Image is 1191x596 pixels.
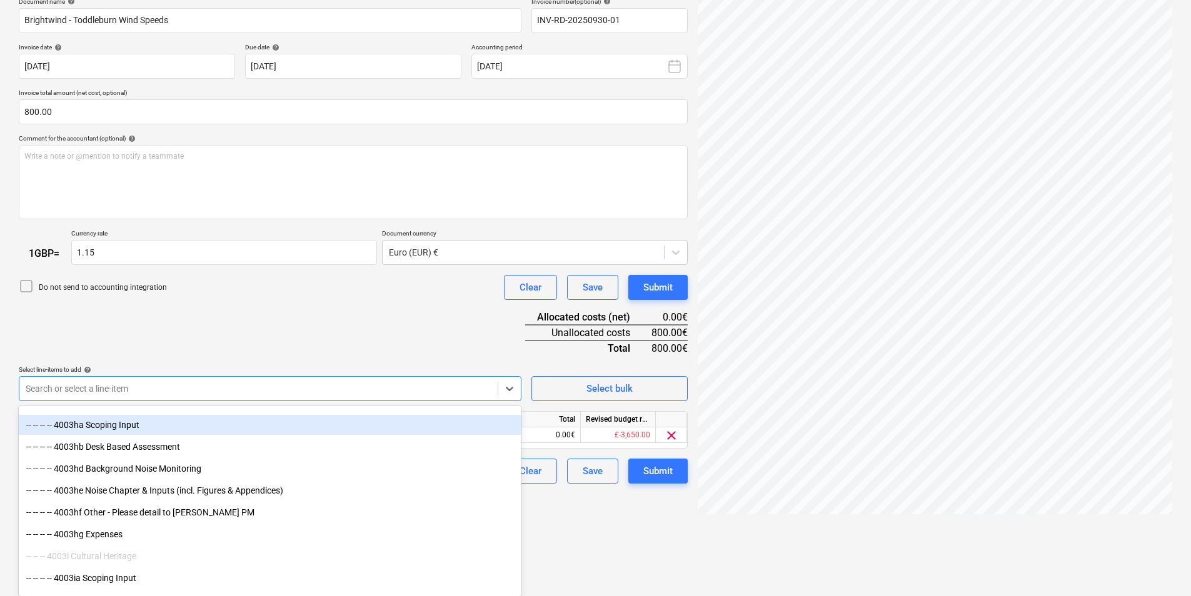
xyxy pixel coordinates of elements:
[19,437,521,457] div: -- -- -- -- 4003hb Desk Based Assessment
[586,380,633,397] div: Select bulk
[126,135,136,142] span: help
[269,44,279,51] span: help
[19,365,521,374] div: Select line-items to add
[19,247,71,259] div: 1 GBP =
[19,134,688,142] div: Comment for the accountant (optional)
[19,43,235,51] div: Invoice date
[1128,536,1191,596] iframe: Chat Widget
[19,8,521,33] input: Document name
[650,340,687,355] div: 800.00€
[531,376,688,401] button: Select bulk
[567,275,618,300] button: Save
[525,325,651,340] div: Unallocated costs
[567,459,618,484] button: Save
[245,43,461,51] div: Due date
[71,229,377,240] p: Currency rate
[581,412,656,427] div: Revised budget remaining
[245,54,461,79] input: Due date not specified
[525,340,651,355] div: Total
[504,459,557,484] button: Clear
[583,463,603,479] div: Save
[52,44,62,51] span: help
[628,275,688,300] button: Submit
[19,54,235,79] input: Invoice date not specified
[19,568,521,588] div: -- -- -- -- 4003ia Scoping Input
[506,412,581,427] div: Total
[19,502,521,522] div: -- -- -- -- 4003hf Other - Please detail to [PERSON_NAME] PM
[471,43,688,54] p: Accounting period
[643,463,673,479] div: Submit
[19,502,521,522] div: -- -- -- -- 4003hf Other - Please detail to Galileo PM
[19,480,521,500] div: -- -- -- -- 4003he Noise Chapter & Inputs (incl. Figures & Appendices)
[583,279,603,296] div: Save
[19,546,521,566] div: -- -- -- 4003i Cultural Heritage
[520,463,541,479] div: Clear
[19,99,688,124] input: Invoice total amount (net cost, optional)
[650,325,687,340] div: 800.00€
[39,282,167,293] p: Do not send to accounting integration
[664,428,679,443] span: clear
[19,89,688,99] p: Invoice total amount (net cost, optional)
[504,275,557,300] button: Clear
[650,310,687,325] div: 0.00€
[520,279,541,296] div: Clear
[382,229,688,240] p: Document currency
[506,427,581,443] div: 0.00€
[19,524,521,544] div: -- -- -- -- 4003hg Expenses
[19,415,521,435] div: -- -- -- -- 4003ha Scoping Input
[531,8,688,33] input: Invoice number
[643,279,673,296] div: Submit
[19,459,521,479] div: -- -- -- -- 4003hd Background Noise Monitoring
[581,427,656,443] div: £-3,650.00
[81,366,91,374] span: help
[471,54,688,79] button: [DATE]
[628,459,688,484] button: Submit
[525,310,651,325] div: Allocated costs (net)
